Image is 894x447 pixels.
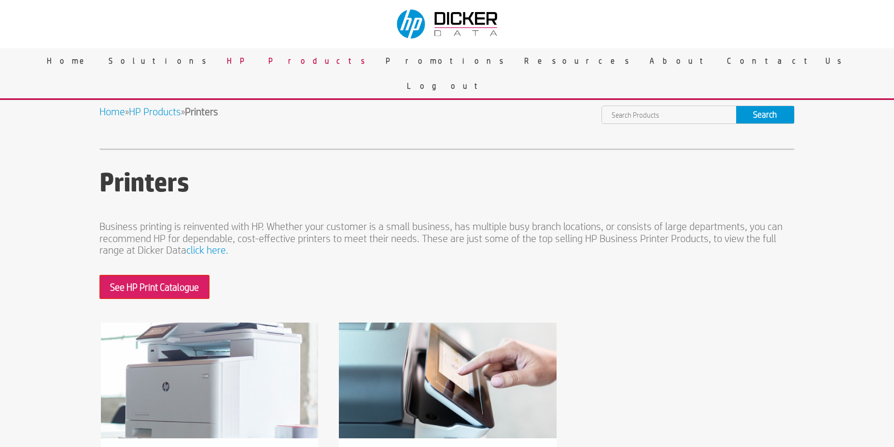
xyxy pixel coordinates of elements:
[517,48,643,73] a: Resources
[736,106,794,123] input: Search
[185,106,218,117] strong: Printers
[99,106,218,117] span: » »
[99,167,795,202] h1: Printers
[99,220,795,256] p: Business printing is reinvented with HP. Whether your customer is a small business, has multiple ...
[400,73,494,98] a: Logout
[129,106,181,117] a: HP Products
[602,106,736,123] input: Search Products
[101,48,220,73] a: Solutions
[186,244,228,256] a: click here.
[643,48,720,73] a: About
[40,48,101,73] a: Home
[220,48,378,73] a: HP Products
[378,48,517,73] a: Promotions
[391,5,505,43] img: Dicker Data & HP
[720,48,855,73] a: Contact Us
[99,106,125,117] a: Home
[99,275,210,299] a: See HP Print Catalogue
